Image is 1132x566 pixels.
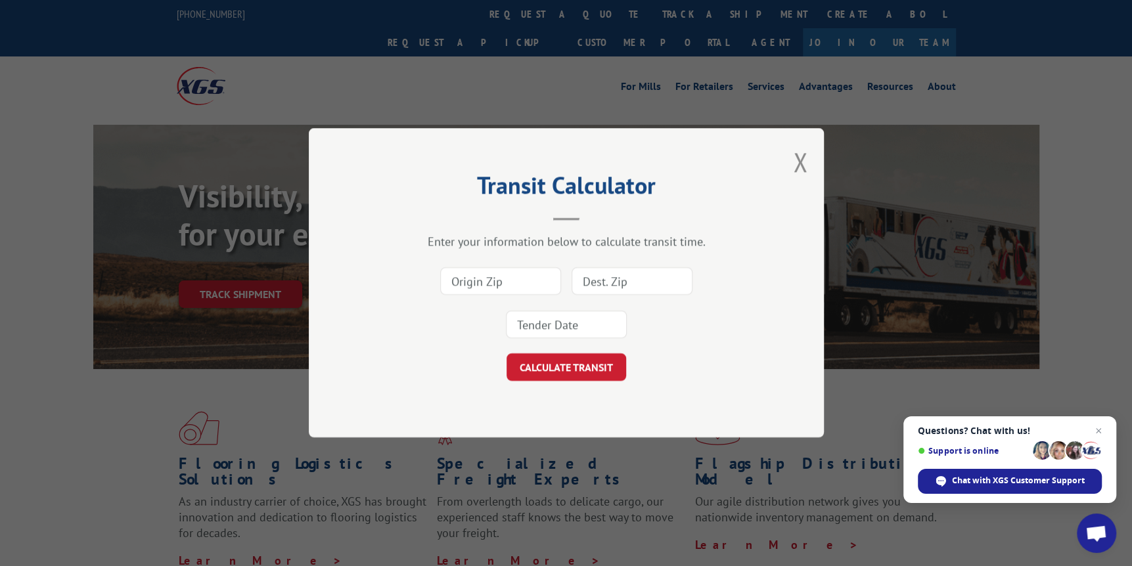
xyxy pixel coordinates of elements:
div: Enter your information below to calculate transit time. [374,234,758,250]
input: Tender Date [506,311,627,339]
div: Chat with XGS Customer Support [918,469,1102,494]
button: CALCULATE TRANSIT [507,354,626,381]
button: Close modal [793,144,807,179]
span: Support is online [918,446,1028,456]
h2: Transit Calculator [374,176,758,201]
div: Open chat [1077,513,1116,553]
input: Origin Zip [440,268,561,295]
span: Questions? Chat with us! [918,425,1102,436]
span: Chat with XGS Customer Support [952,475,1085,487]
span: Close chat [1091,423,1106,439]
input: Dest. Zip [572,268,692,295]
